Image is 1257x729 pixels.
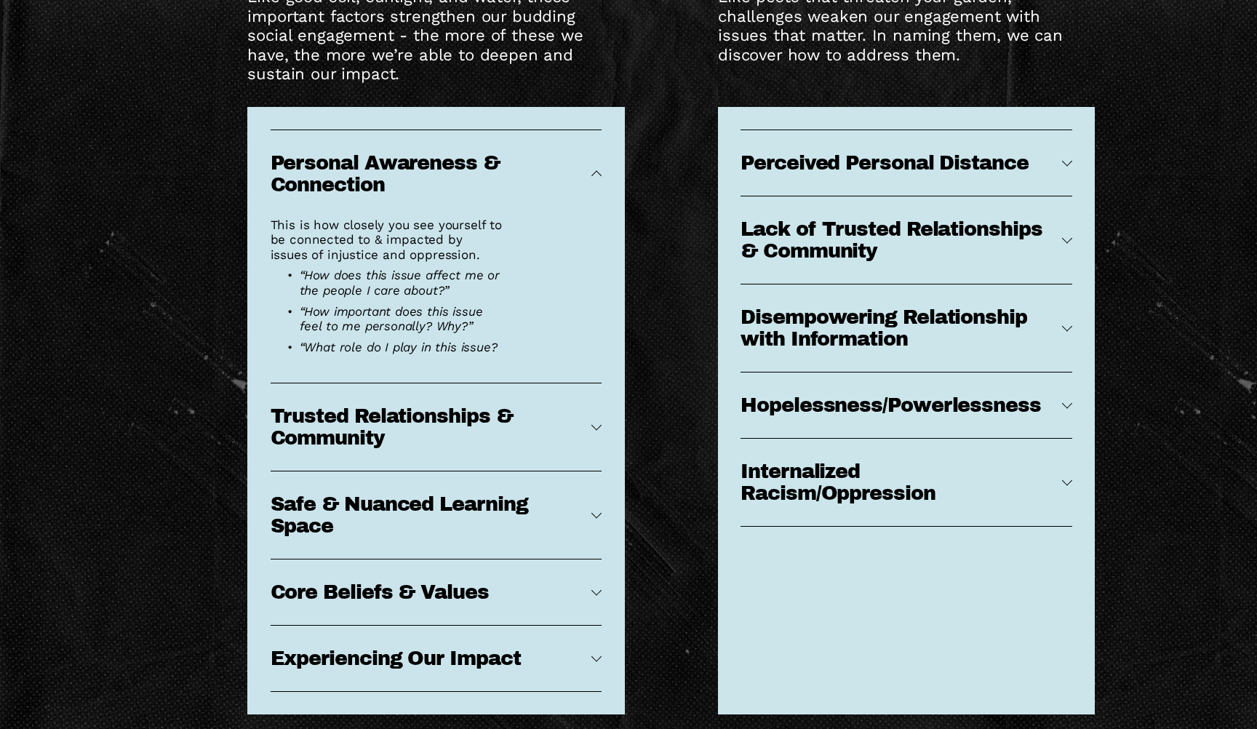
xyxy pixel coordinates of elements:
span: Experiencing Our Impact [271,648,592,669]
span: Safe & Nuanced Learning Space [271,493,592,537]
span: Lack of Trusted Relationships & Community [741,218,1062,262]
button: Internalized Racism/Oppression [741,439,1072,526]
button: Trusted Relationships & Community [271,383,602,471]
em: “What role do I play in this issue? [300,340,498,354]
button: Perceived Personal Distance [741,130,1072,196]
span: Core Beliefs & Values [271,581,592,603]
span: Perceived Personal Distance [741,152,1062,174]
button: Hopelessness/Powerlessness [741,373,1072,438]
button: Experiencing Our Impact [271,626,602,691]
p: This is how closely you see yourself to be connected to & impacted by issues of injustice and opp... [271,218,503,262]
button: Safe & Nuanced Learning Space [271,471,602,559]
em: “How does this issue affect me or the people I care about?” [300,268,500,297]
div: Personal Awareness & Connection [271,218,602,383]
button: Lack of Trusted Relationships & Community [741,196,1072,284]
span: Hopelessness/Powerlessness [741,394,1062,416]
button: Disempowering Relationship with Information [741,284,1072,372]
em: “How important does this issue feel to me personally? Why?” [300,304,483,333]
span: Trusted Relationships & Community [271,405,592,449]
button: Core Beliefs & Values [271,559,602,625]
span: Disempowering Relationship with Information [741,306,1062,350]
span: Internalized Racism/Oppression [741,461,1062,504]
button: Personal Awareness & Connection [271,130,602,218]
span: Personal Awareness & Connection [271,152,592,196]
